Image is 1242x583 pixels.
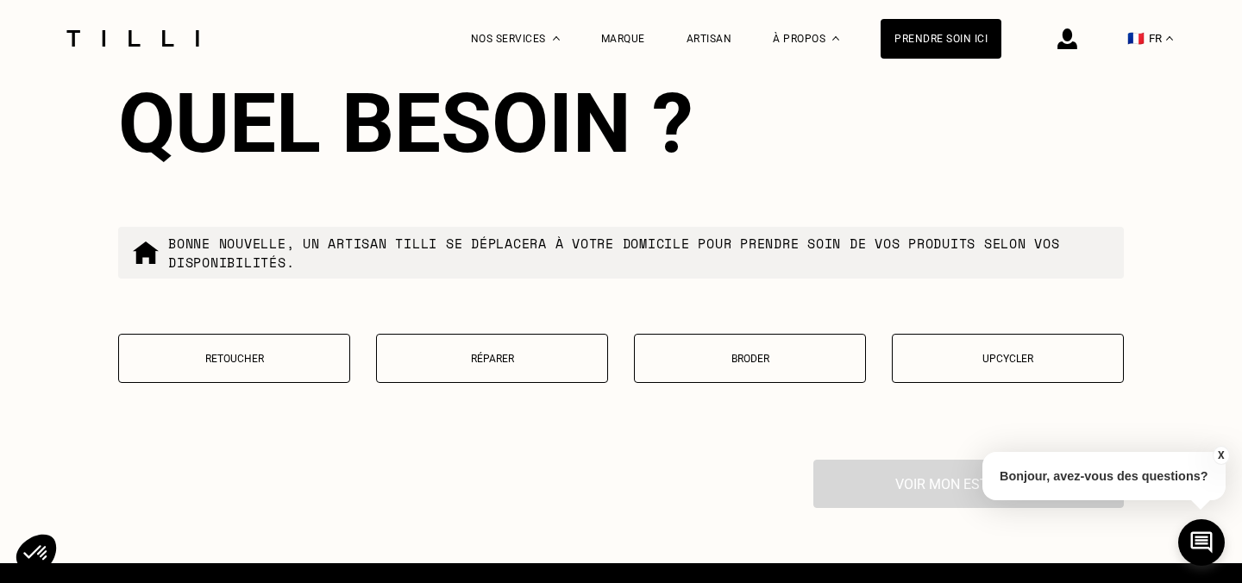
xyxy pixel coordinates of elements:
[386,353,599,365] p: Réparer
[1127,30,1145,47] span: 🇫🇷
[601,33,645,45] a: Marque
[881,19,1001,59] a: Prendre soin ici
[1212,446,1229,465] button: X
[982,452,1226,500] p: Bonjour, avez-vous des questions?
[118,334,350,383] button: Retoucher
[118,75,1124,172] div: Quel besoin ?
[168,234,1110,272] p: Bonne nouvelle, un artisan tilli se déplacera à votre domicile pour prendre soin de vos produits ...
[128,353,341,365] p: Retoucher
[132,239,160,266] img: commande à domicile
[376,334,608,383] button: Réparer
[643,353,856,365] p: Broder
[60,30,205,47] img: Logo du service de couturière Tilli
[901,353,1114,365] p: Upcycler
[634,334,866,383] button: Broder
[687,33,732,45] a: Artisan
[553,36,560,41] img: Menu déroulant
[1166,36,1173,41] img: menu déroulant
[1057,28,1077,49] img: icône connexion
[832,36,839,41] img: Menu déroulant à propos
[892,334,1124,383] button: Upcycler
